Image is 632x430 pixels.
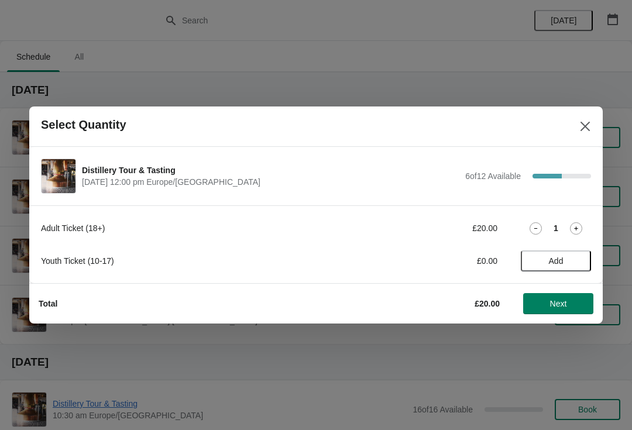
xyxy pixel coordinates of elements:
div: Youth Ticket (10-17) [41,255,366,267]
span: Add [549,256,564,266]
button: Next [523,293,593,314]
div: £20.00 [389,222,497,234]
button: Close [575,116,596,137]
span: 6 of 12 Available [465,171,521,181]
button: Add [521,250,591,271]
div: £0.00 [389,255,497,267]
strong: 1 [554,222,558,234]
div: Adult Ticket (18+) [41,222,366,234]
strong: £20.00 [475,299,500,308]
span: Next [550,299,567,308]
span: Distillery Tour & Tasting [82,164,459,176]
strong: Total [39,299,57,308]
h2: Select Quantity [41,118,126,132]
img: Distillery Tour & Tasting | | September 5 | 12:00 pm Europe/London [42,159,75,193]
span: [DATE] 12:00 pm Europe/[GEOGRAPHIC_DATA] [82,176,459,188]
